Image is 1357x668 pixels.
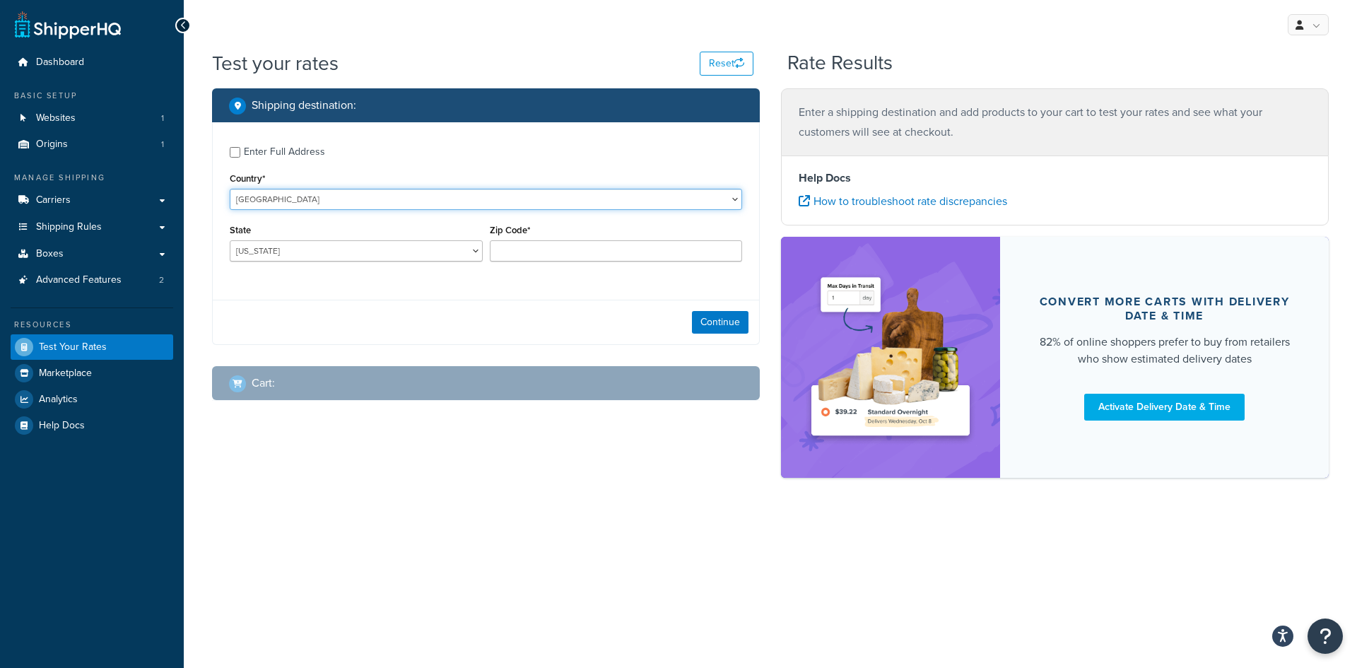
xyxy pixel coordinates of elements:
div: Basic Setup [11,90,173,102]
p: Enter a shipping destination and add products to your cart to test your rates and see what your c... [799,102,1311,142]
span: Dashboard [36,57,84,69]
a: Analytics [11,387,173,412]
li: Websites [11,105,173,131]
a: Test Your Rates [11,334,173,360]
span: Origins [36,139,68,151]
input: Enter Full Address [230,147,240,158]
a: Help Docs [11,413,173,438]
span: 2 [159,274,164,286]
img: feature-image-ddt-36eae7f7280da8017bfb280eaccd9c446f90b1fe08728e4019434db127062ab4.png [802,258,979,457]
h1: Test your rates [212,49,339,77]
label: State [230,225,251,235]
button: Open Resource Center [1308,619,1343,654]
a: Origins1 [11,131,173,158]
a: Websites1 [11,105,173,131]
span: 1 [161,139,164,151]
button: Continue [692,311,748,334]
span: Advanced Features [36,274,122,286]
a: Activate Delivery Date & Time [1084,394,1245,421]
a: How to troubleshoot rate discrepancies [799,193,1007,209]
div: Convert more carts with delivery date & time [1034,295,1295,323]
div: Manage Shipping [11,172,173,184]
label: Country* [230,173,265,184]
span: Boxes [36,248,64,260]
h2: Cart : [252,377,275,389]
div: Enter Full Address [244,142,325,162]
span: Marketplace [39,368,92,380]
h4: Help Docs [799,170,1311,187]
a: Carriers [11,187,173,213]
span: Shipping Rules [36,221,102,233]
button: Reset [700,52,753,76]
li: Advanced Features [11,267,173,293]
span: Websites [36,112,76,124]
h2: Rate Results [787,52,893,74]
span: Analytics [39,394,78,406]
a: Dashboard [11,49,173,76]
a: Advanced Features2 [11,267,173,293]
a: Shipping Rules [11,214,173,240]
span: Help Docs [39,420,85,432]
div: Resources [11,319,173,331]
div: 82% of online shoppers prefer to buy from retailers who show estimated delivery dates [1034,334,1295,368]
span: Carriers [36,194,71,206]
span: Test Your Rates [39,341,107,353]
a: Marketplace [11,361,173,386]
h2: Shipping destination : [252,99,356,112]
span: 1 [161,112,164,124]
li: Origins [11,131,173,158]
label: Zip Code* [490,225,530,235]
a: Boxes [11,241,173,267]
